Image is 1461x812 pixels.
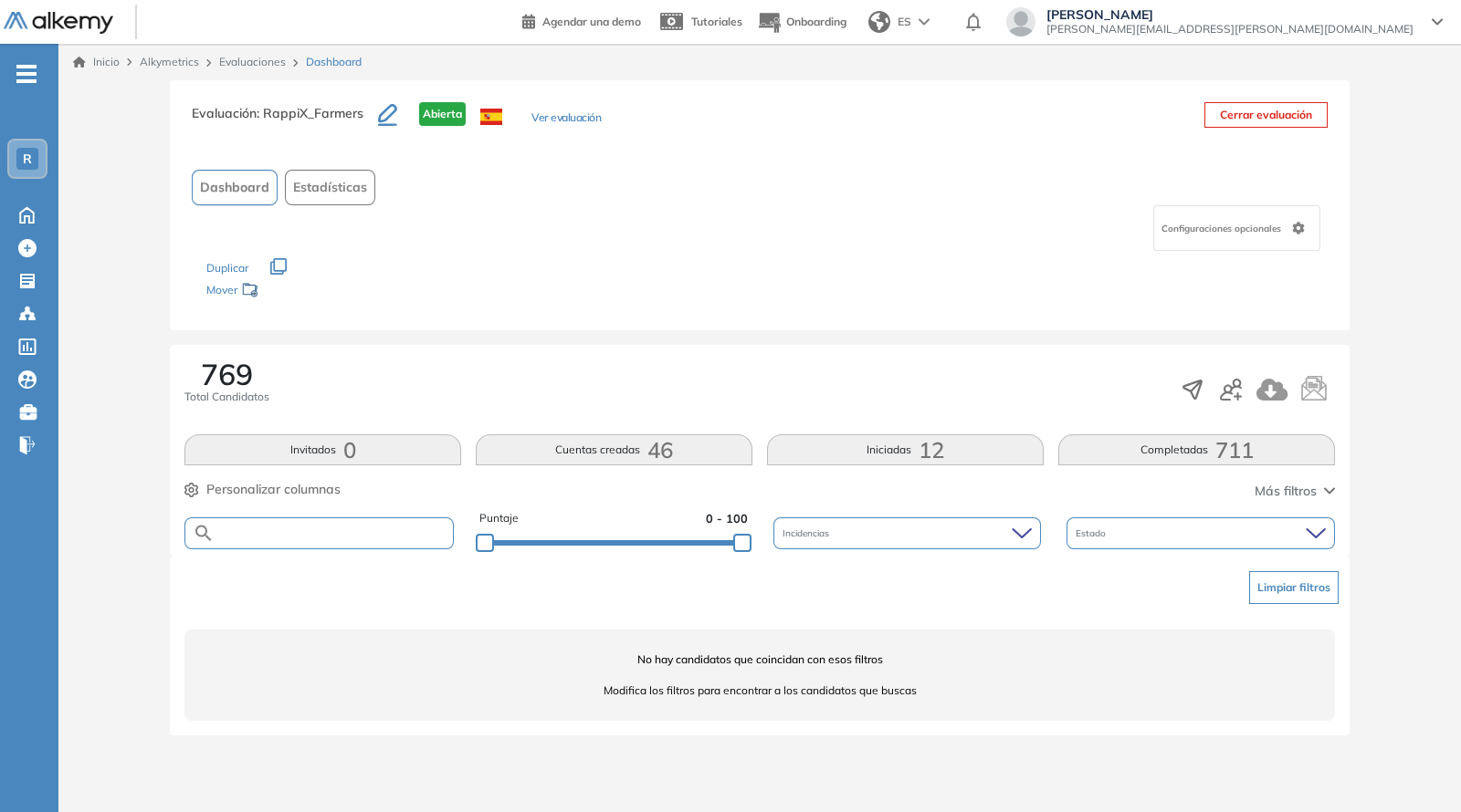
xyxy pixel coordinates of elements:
span: 0 - 100 [706,510,748,527]
button: Invitados0 [184,434,461,465]
span: Estadísticas [293,178,367,197]
button: Onboarding [757,3,846,42]
div: Incidencias [773,517,1042,549]
button: Ver evaluación [531,109,601,129]
a: Evaluaciones [219,55,286,68]
span: Configuraciones opcionales [1161,222,1285,235]
span: Tutoriales [691,15,742,28]
span: ES [898,14,911,30]
div: Configuraciones opcionales [1153,205,1320,251]
button: Completadas711 [1058,434,1335,465]
span: Alkymetrics [140,55,199,68]
span: Modifica los filtros para encontrar a los candidatos que buscas [184,682,1335,699]
span: Más filtros [1255,482,1317,501]
span: R [23,151,32,166]
button: Personalizar columnas [184,480,341,499]
div: Mover [206,275,389,308]
span: Dashboard [306,54,362,70]
span: [PERSON_NAME] [1046,7,1414,22]
span: Duplicar [206,261,248,275]
a: Agendar una demo [522,9,641,31]
span: No hay candidatos que coincidan con esos filtros [184,651,1335,668]
span: Personalizar columnas [206,480,341,499]
img: world [868,11,890,33]
button: Estadísticas [285,170,375,205]
span: Dashboard [200,178,269,197]
span: Onboarding [786,15,846,28]
span: Total Candidatos [184,389,269,405]
img: SEARCH_ALT [193,522,215,545]
img: ESP [480,109,502,125]
span: [PERSON_NAME][EMAIL_ADDRESS][PERSON_NAME][DOMAIN_NAME] [1046,22,1414,36]
span: Puntaje [479,510,519,527]
span: 769 [201,359,253,389]
button: Iniciadas12 [767,434,1044,465]
div: Estado [1067,517,1335,549]
span: Incidencias [783,526,833,540]
span: Agendar una demo [542,15,641,28]
i: - [16,72,37,76]
span: Estado [1076,526,1109,540]
span: : RappiX_Farmers [257,105,363,121]
img: Logo [4,12,113,35]
button: Cuentas creadas46 [476,434,752,465]
button: Limpiar filtros [1249,571,1339,604]
button: Dashboard [192,170,278,205]
button: Más filtros [1255,482,1335,501]
span: Abierta [419,102,466,126]
button: Cerrar evaluación [1204,102,1328,128]
a: Inicio [73,54,120,70]
h3: Evaluación [192,102,378,141]
img: arrow [919,18,930,26]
